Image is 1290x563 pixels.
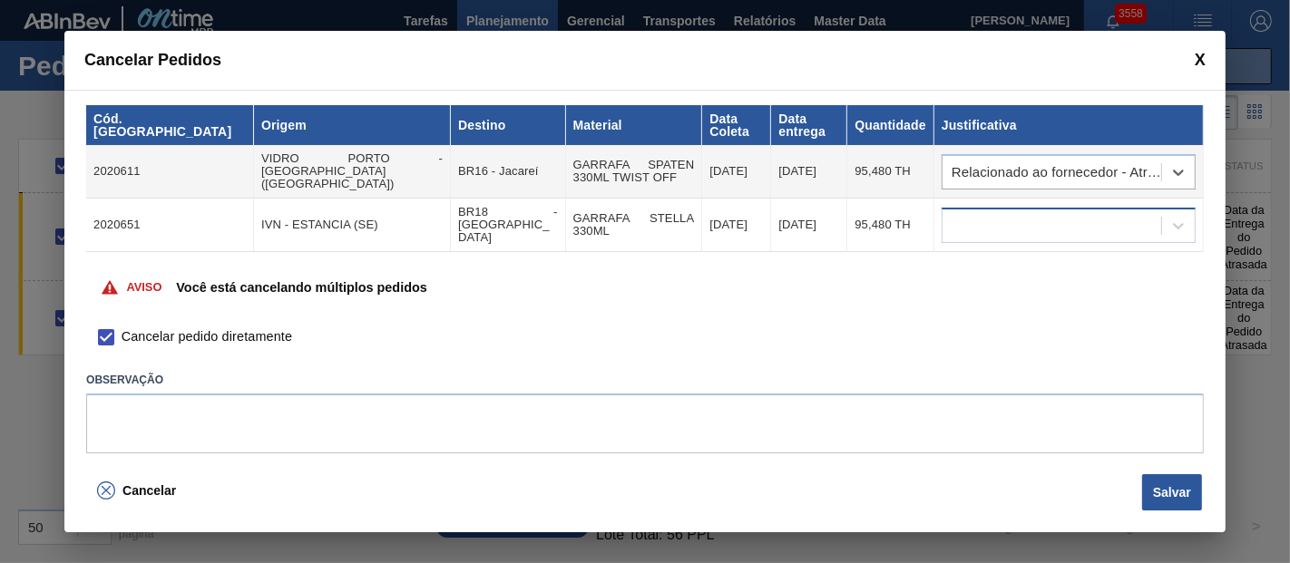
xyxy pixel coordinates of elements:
td: [DATE] [702,199,771,252]
td: BR18 - [GEOGRAPHIC_DATA] [451,199,566,252]
p: Aviso [126,280,161,294]
label: Observação [86,367,1204,393]
td: IVN - ESTANCIA (SE) [254,199,451,252]
span: Cancelar pedido diretamente [122,327,292,347]
td: 95,480 TH [847,145,934,199]
td: GARRAFA SPATEN 330ML TWIST OFF [566,145,703,199]
td: 2020611 [86,145,254,199]
th: Origem [254,105,451,145]
button: Salvar [1142,474,1202,510]
td: [DATE] [771,199,847,252]
td: VIDRO PORTO - [GEOGRAPHIC_DATA] ([GEOGRAPHIC_DATA]) [254,145,451,199]
th: Cód. [GEOGRAPHIC_DATA] [86,105,254,145]
span: Cancelar [122,483,176,498]
p: Você está cancelando múltiplos pedidos [176,280,426,295]
td: GARRAFA STELLA 330ML [566,199,703,252]
th: Quantidade [847,105,934,145]
button: Cancelar [86,472,187,509]
div: Relacionado ao fornecedor - Atrasos, limitações de capacidade, etc. [952,166,1163,179]
td: 95,480 TH [847,199,934,252]
th: Data Coleta [702,105,771,145]
th: Material [566,105,703,145]
td: BR16 - Jacareí [451,145,566,199]
th: Data entrega [771,105,847,145]
th: Destino [451,105,566,145]
span: Cancelar Pedidos [84,51,221,70]
th: Justificativa [934,105,1204,145]
td: [DATE] [771,145,847,199]
td: [DATE] [702,145,771,199]
td: 2020651 [86,199,254,252]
